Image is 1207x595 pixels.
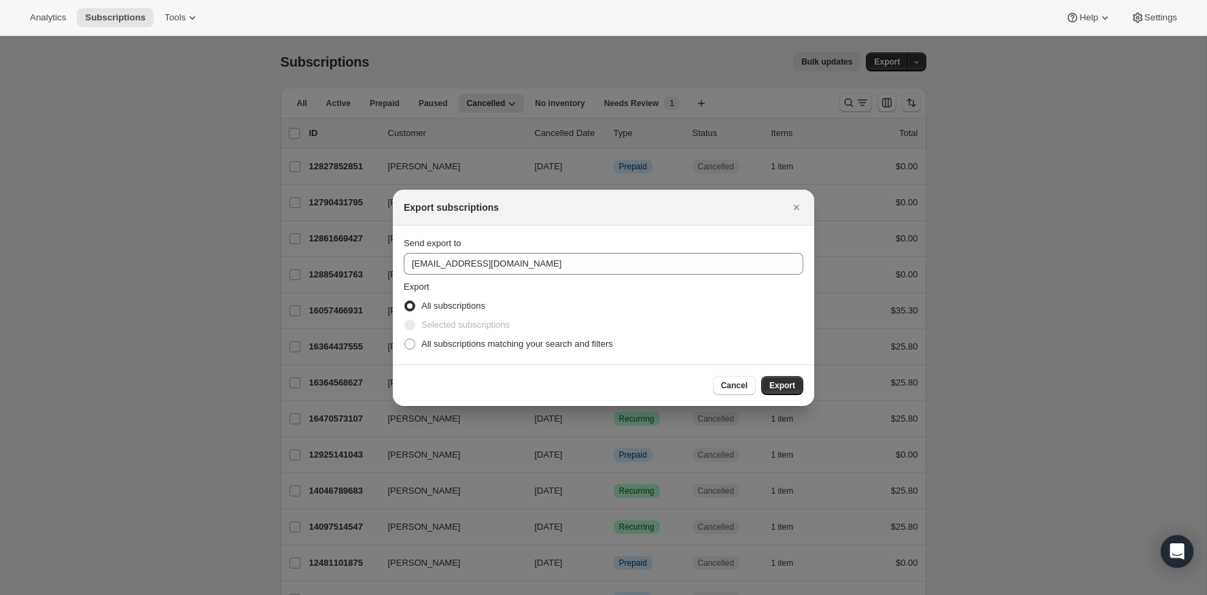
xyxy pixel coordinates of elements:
[1161,535,1193,568] div: Open Intercom Messenger
[22,8,74,27] button: Analytics
[404,201,499,214] h2: Export subscriptions
[156,8,207,27] button: Tools
[421,320,510,330] span: Selected subscriptions
[30,12,66,23] span: Analytics
[404,238,461,248] span: Send export to
[404,282,430,292] span: Export
[1079,12,1098,23] span: Help
[713,376,756,395] button: Cancel
[787,198,806,217] button: Close
[421,301,485,311] span: All subscriptions
[769,380,795,391] span: Export
[721,380,748,391] span: Cancel
[1144,12,1177,23] span: Settings
[1057,8,1119,27] button: Help
[164,12,186,23] span: Tools
[85,12,145,23] span: Subscriptions
[1123,8,1185,27] button: Settings
[421,339,613,349] span: All subscriptions matching your search and filters
[77,8,154,27] button: Subscriptions
[761,376,803,395] button: Export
